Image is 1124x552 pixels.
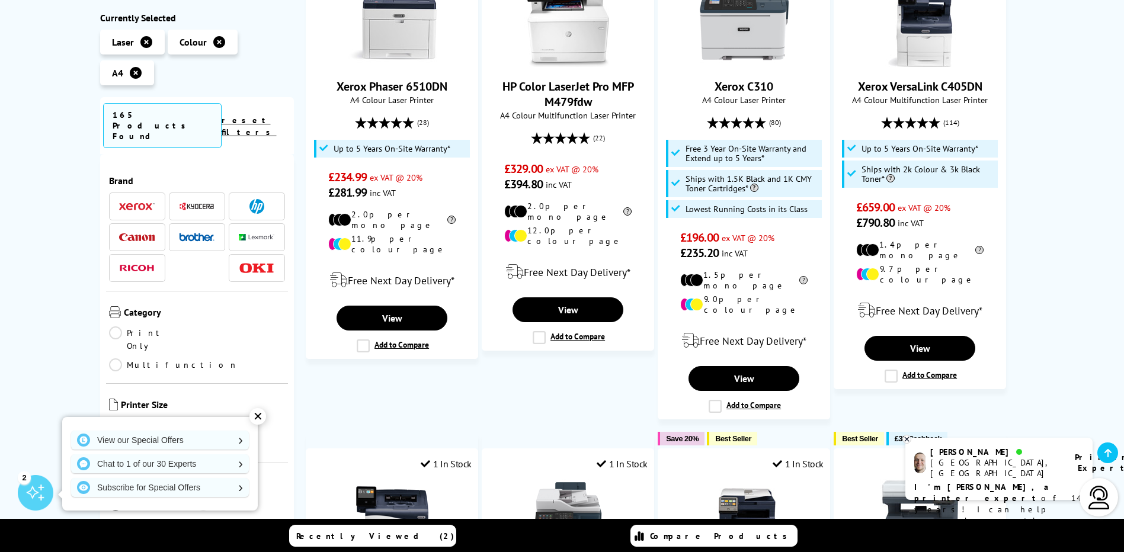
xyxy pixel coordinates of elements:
a: Multifunction [109,358,238,371]
span: Ships with 2k Colour & 3k Black Toner* [862,165,995,184]
span: ex VAT @ 20% [546,163,598,175]
a: Xerox Phaser 6510DN [348,57,437,69]
div: Currently Selected [100,12,294,24]
a: Xerox Phaser 6510DN [337,79,447,94]
a: Xerox VersaLink C405DN [858,79,982,94]
img: Category [109,306,121,318]
li: 2.0p per mono page [328,209,456,230]
img: Xerox [119,203,155,211]
a: Xerox VersaLink C405DN [876,57,965,69]
a: View [689,366,799,391]
div: modal_delivery [312,264,472,297]
img: user-headset-light.svg [1087,486,1111,509]
span: ex VAT @ 20% [898,202,950,213]
span: 165 Products Found [103,103,222,148]
span: £394.80 [504,176,543,192]
span: Up to 5 Years On-Site Warranty* [334,144,450,153]
span: Save 20% [666,434,699,443]
span: inc VAT [546,179,572,190]
span: Recently Viewed (2) [296,531,454,541]
span: Category [124,306,286,320]
span: A4 Colour Laser Printer [664,94,824,105]
span: inc VAT [370,187,396,198]
label: Add to Compare [709,400,781,413]
img: Brother [179,233,214,241]
span: Compare Products [650,531,793,541]
span: A4 Colour Laser Printer [312,94,472,105]
a: Brother [179,230,214,245]
a: Chat to 1 of our 30 Experts [71,454,249,473]
div: 1 In Stock [597,458,648,470]
a: View [337,306,447,330]
li: 1.5p per mono page [680,269,808,291]
a: Kyocera [179,199,214,214]
span: inc VAT [898,217,924,229]
a: HP [239,199,274,214]
span: (28) [417,111,429,134]
span: (22) [593,127,605,149]
span: Up to 5 Years On-Site Warranty* [862,144,978,153]
div: ✕ [249,408,266,425]
a: Xerox C310 [715,79,773,94]
li: 2.0p per mono page [504,201,632,222]
a: Xerox [119,199,155,214]
span: Laser [112,36,134,48]
a: View [513,297,623,322]
a: View our Special Offers [71,431,249,450]
div: modal_delivery [840,294,1000,327]
a: Ricoh [119,261,155,275]
div: modal_delivery [488,255,648,288]
span: Colour [180,36,207,48]
span: £659.00 [856,200,895,215]
img: OKI [239,263,274,273]
span: Brand [109,175,286,187]
span: £281.99 [328,185,367,200]
span: Free 3 Year On-Site Warranty and Extend up to 5 Years* [686,144,819,163]
a: reset filters [222,115,277,137]
span: (114) [943,111,959,134]
label: Add to Compare [357,339,429,352]
span: Lowest Running Costs in its Class [686,204,808,214]
span: Best Seller [842,434,878,443]
span: A4 Colour Multifunction Laser Printer [840,94,1000,105]
a: OKI [239,261,274,275]
li: 12.0p per colour page [504,225,632,246]
span: £235.20 [680,245,719,261]
a: Print Only [109,326,197,352]
span: ex VAT @ 20% [370,172,422,183]
img: Printer Size [109,399,118,410]
img: Kyocera [179,202,214,211]
div: 1 In Stock [773,458,824,470]
button: Save 20% [658,432,704,445]
a: Lexmark [239,230,274,245]
a: HP Color LaserJet Pro MFP M479fdw [524,57,613,69]
img: Lexmark [239,234,274,241]
span: £234.99 [328,169,367,185]
a: Recently Viewed (2) [289,525,456,547]
a: Subscribe for Special Offers [71,478,249,497]
span: A4 Colour Multifunction Laser Printer [488,110,648,121]
div: modal_delivery [664,324,824,357]
span: £35 Cashback [895,434,942,443]
div: [PERSON_NAME] [930,447,1060,457]
a: Canon [119,230,155,245]
img: ashley-livechat.png [914,452,926,473]
img: Ricoh [119,265,155,271]
span: Ships with 1.5K Black and 1K CMY Toner Cartridges* [686,174,819,193]
span: Best Seller [715,434,751,443]
li: 1.4p per mono page [856,239,984,261]
span: ex VAT @ 20% [722,232,774,243]
span: £790.80 [856,215,895,230]
span: A4 [112,67,123,79]
img: HP [249,199,264,214]
li: 9.7p per colour page [856,264,984,285]
span: £196.00 [680,230,719,245]
div: 2 [18,471,31,484]
button: Best Seller [834,432,884,445]
div: 1 In Stock [421,458,472,470]
label: Add to Compare [533,331,605,344]
img: Canon [119,233,155,241]
button: Best Seller [707,432,757,445]
label: Add to Compare [885,370,957,383]
a: Compare Products [630,525,798,547]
